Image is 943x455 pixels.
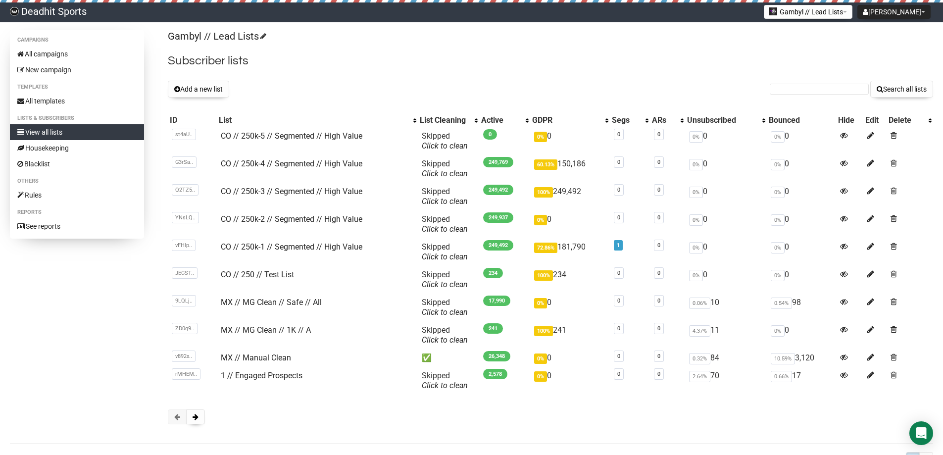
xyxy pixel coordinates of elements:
[534,371,547,382] span: 0%
[534,187,553,198] span: 100%
[767,127,836,155] td: 0
[418,113,479,127] th: List Cleaning: No sort applied, activate to apply an ascending sort
[10,156,144,172] a: Blacklist
[483,240,513,251] span: 249,492
[170,115,215,125] div: ID
[767,349,836,367] td: 3,120
[10,140,144,156] a: Housekeeping
[889,115,923,125] div: Delete
[689,187,703,198] span: 0%
[534,354,547,364] span: 0%
[530,349,610,367] td: 0
[836,113,863,127] th: Hide: No sort applied, sorting is disabled
[422,298,468,317] span: Skipped
[219,115,408,125] div: List
[767,183,836,210] td: 0
[657,242,660,249] a: 0
[767,266,836,294] td: 0
[534,270,553,281] span: 100%
[771,298,792,309] span: 0.54%
[483,268,503,278] span: 234
[422,381,468,390] a: Click to clean
[767,210,836,238] td: 0
[617,353,620,359] a: 0
[617,325,620,332] a: 0
[172,267,198,279] span: JECST..
[172,351,196,362] span: v892x..
[771,371,792,382] span: 0.66%
[657,159,660,165] a: 0
[769,115,834,125] div: Bounced
[10,206,144,218] li: Reports
[422,371,468,390] span: Skipped
[771,242,785,253] span: 0%
[771,131,785,143] span: 0%
[610,113,650,127] th: Segs: No sort applied, activate to apply an ascending sort
[221,131,362,141] a: CO // 250k-5 // Segmented // High Value
[771,325,785,337] span: 0%
[422,252,468,261] a: Click to clean
[422,280,468,289] a: Click to clean
[689,353,710,364] span: 0.32%
[530,238,610,266] td: 181,790
[863,113,887,127] th: Edit: No sort applied, sorting is disabled
[657,131,660,138] a: 0
[10,7,19,16] img: 3fbe88bd53d624040ed5a02265cbbb0f
[685,266,767,294] td: 0
[168,81,229,98] button: Add a new list
[685,127,767,155] td: 0
[685,113,767,127] th: Unsubscribed: No sort applied, activate to apply an ascending sort
[10,34,144,46] li: Campaigns
[172,184,199,196] span: Q2TZ5..
[172,295,196,306] span: 9LQLj..
[767,321,836,349] td: 0
[172,156,197,168] span: G3rSa..
[534,326,553,336] span: 100%
[534,215,547,225] span: 0%
[657,214,660,221] a: 0
[857,5,931,19] button: [PERSON_NAME]
[530,155,610,183] td: 150,186
[483,323,503,334] span: 241
[767,113,836,127] th: Bounced: No sort applied, sorting is disabled
[221,159,362,168] a: CO // 250k-4 // Segmented // High Value
[617,270,620,276] a: 0
[10,112,144,124] li: Lists & subscribers
[168,52,933,70] h2: Subscriber lists
[534,159,557,170] span: 60.13%
[168,113,217,127] th: ID: No sort applied, sorting is disabled
[685,238,767,266] td: 0
[422,169,468,178] a: Click to clean
[685,321,767,349] td: 11
[865,115,885,125] div: Edit
[530,113,610,127] th: GDPR: No sort applied, activate to apply an ascending sort
[420,115,469,125] div: List Cleaning
[221,298,322,307] a: MX // MG Clean // Safe // All
[422,131,468,151] span: Skipped
[10,187,144,203] a: Rules
[689,298,710,309] span: 0.06%
[532,115,600,125] div: GDPR
[887,113,933,127] th: Delete: No sort applied, activate to apply an ascending sort
[10,175,144,187] li: Others
[221,214,362,224] a: CO // 250k-2 // Segmented // High Value
[221,353,291,362] a: MX // Manual Clean
[530,294,610,321] td: 0
[530,321,610,349] td: 241
[657,353,660,359] a: 0
[771,214,785,226] span: 0%
[534,243,557,253] span: 72.86%
[172,368,200,380] span: rMHEM..
[172,129,196,140] span: st4aU..
[10,218,144,234] a: See reports
[483,212,513,223] span: 249,937
[422,197,468,206] a: Click to clean
[221,242,362,252] a: CO // 250k-1 // Segmented // High Value
[771,187,785,198] span: 0%
[530,127,610,155] td: 0
[483,185,513,195] span: 249,492
[657,325,660,332] a: 0
[870,81,933,98] button: Search all lists
[617,131,620,138] a: 0
[689,131,703,143] span: 0%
